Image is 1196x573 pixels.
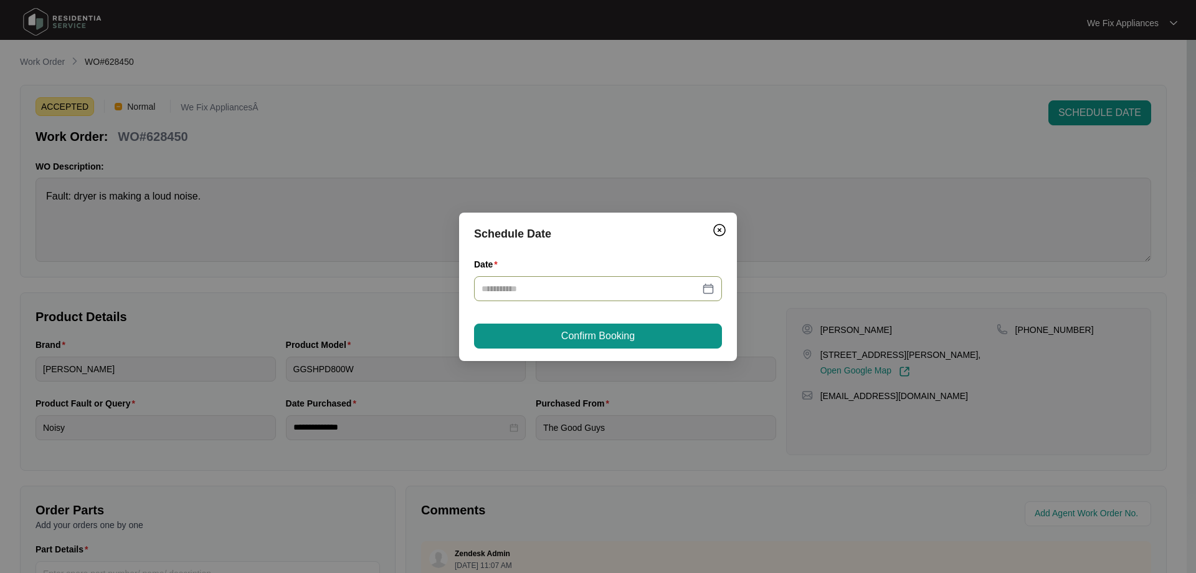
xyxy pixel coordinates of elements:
img: closeCircle [712,223,727,238]
label: Date [474,258,503,271]
button: Confirm Booking [474,324,722,349]
span: Confirm Booking [561,329,635,344]
input: Date [482,282,700,296]
button: Close [710,220,729,240]
div: Schedule Date [474,225,722,243]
